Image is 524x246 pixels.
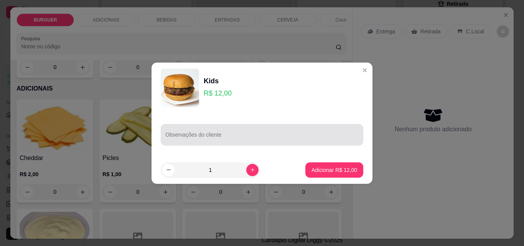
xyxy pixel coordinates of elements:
button: Adicionar R$ 12,00 [305,162,363,178]
button: Close [359,64,371,76]
img: product-image [161,69,199,107]
div: Kids [204,76,232,86]
p: R$ 12,00 [204,88,232,99]
input: Observações do cliente [165,134,359,142]
button: decrease-product-quantity [162,164,175,176]
button: increase-product-quantity [246,164,259,176]
p: Adicionar R$ 12,00 [311,166,357,174]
